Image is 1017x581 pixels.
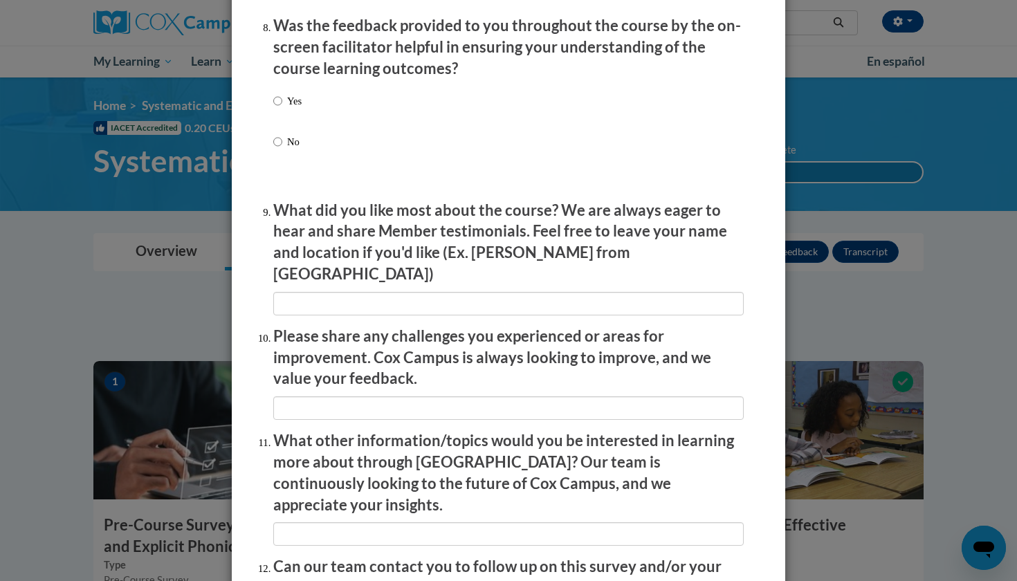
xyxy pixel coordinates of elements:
p: No [287,134,302,149]
input: Yes [273,93,282,109]
p: Yes [287,93,302,109]
p: Was the feedback provided to you throughout the course by the on-screen facilitator helpful in en... [273,15,744,79]
input: No [273,134,282,149]
p: Please share any challenges you experienced or areas for improvement. Cox Campus is always lookin... [273,326,744,389]
p: What did you like most about the course? We are always eager to hear and share Member testimonial... [273,200,744,285]
p: What other information/topics would you be interested in learning more about through [GEOGRAPHIC_... [273,430,744,515]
